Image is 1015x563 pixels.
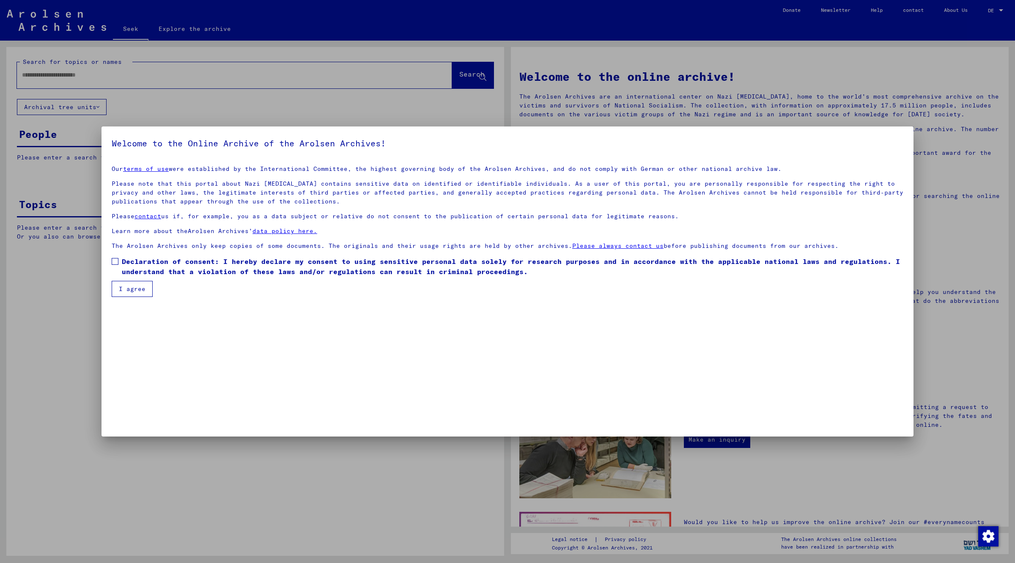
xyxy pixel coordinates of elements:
[122,257,900,276] font: Declaration of consent: I hereby declare my consent to using sensitive personal data solely for r...
[572,242,664,250] a: Please always contact us
[123,165,169,173] a: terms of use
[112,180,903,205] font: Please note that this portal about Nazi [MEDICAL_DATA] contains sensitive data on identified or i...
[112,138,386,148] font: Welcome to the Online Archive of the Arolsen Archives!
[112,212,134,220] font: Please
[112,281,153,297] button: I agree
[112,242,572,250] font: The Arolsen Archives only keep copies of some documents. The originals and their usage rights are...
[134,212,161,220] a: contact
[119,285,145,293] font: I agree
[252,227,317,235] a: data policy here.
[978,526,999,547] img: Change consent
[161,212,679,220] font: us if, for example, you as a data subject or relative do not consent to the publication of certai...
[664,242,839,250] font: before publishing documents from our archives.
[112,227,188,235] font: Learn more about the
[112,165,123,173] font: Our
[188,227,252,235] font: Arolsen Archives’
[169,165,782,173] font: were established by the International Committee, the highest governing body of the Arolsen Archiv...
